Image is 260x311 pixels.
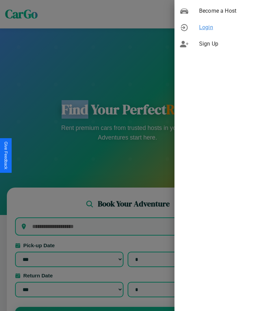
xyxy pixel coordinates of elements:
[174,36,260,52] div: Sign Up
[3,142,8,169] div: Give Feedback
[199,40,255,48] span: Sign Up
[174,3,260,19] div: Become a Host
[199,7,255,15] span: Become a Host
[199,23,255,32] span: Login
[174,19,260,36] div: Login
